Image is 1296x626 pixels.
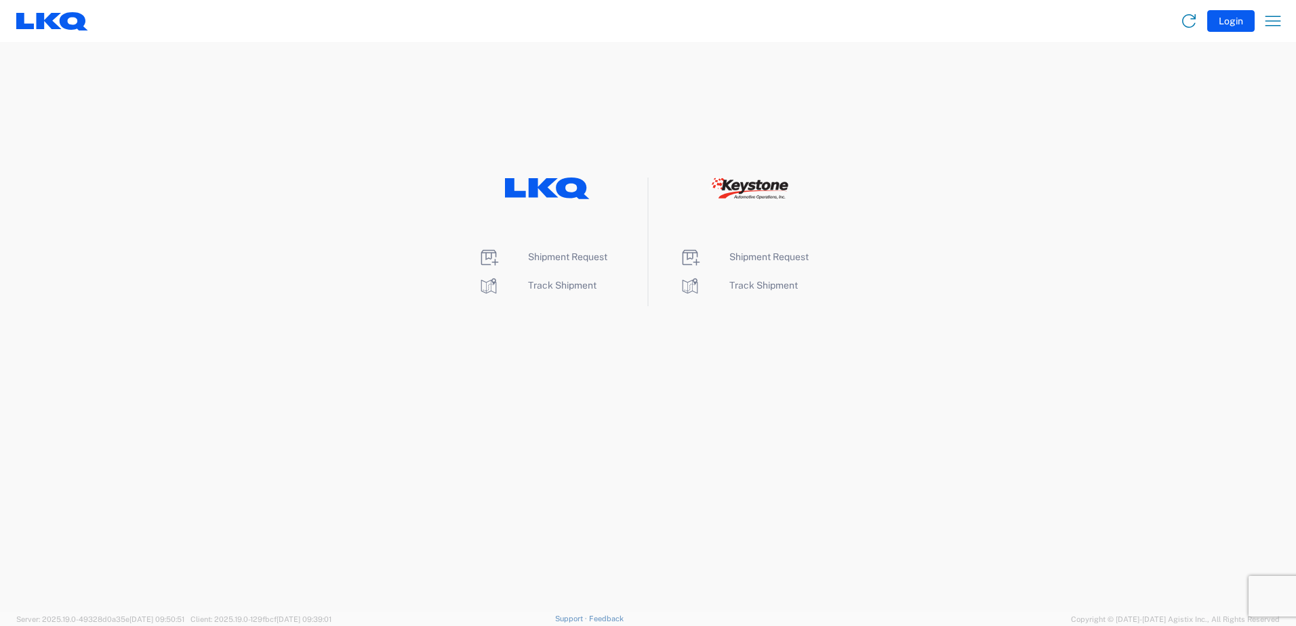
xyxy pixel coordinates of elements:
a: Support [555,614,589,623]
span: [DATE] 09:39:01 [277,615,331,623]
span: Track Shipment [729,280,798,291]
span: Server: 2025.19.0-49328d0a35e [16,615,184,623]
a: Track Shipment [478,280,596,291]
span: Track Shipment [528,280,596,291]
span: Shipment Request [528,251,607,262]
a: Shipment Request [679,251,809,262]
a: Feedback [589,614,624,623]
a: Shipment Request [478,251,607,262]
a: Track Shipment [679,280,798,291]
span: [DATE] 09:50:51 [129,615,184,623]
span: Shipment Request [729,251,809,262]
span: Client: 2025.19.0-129fbcf [190,615,331,623]
span: Copyright © [DATE]-[DATE] Agistix Inc., All Rights Reserved [1071,613,1280,625]
button: Login [1207,10,1255,32]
